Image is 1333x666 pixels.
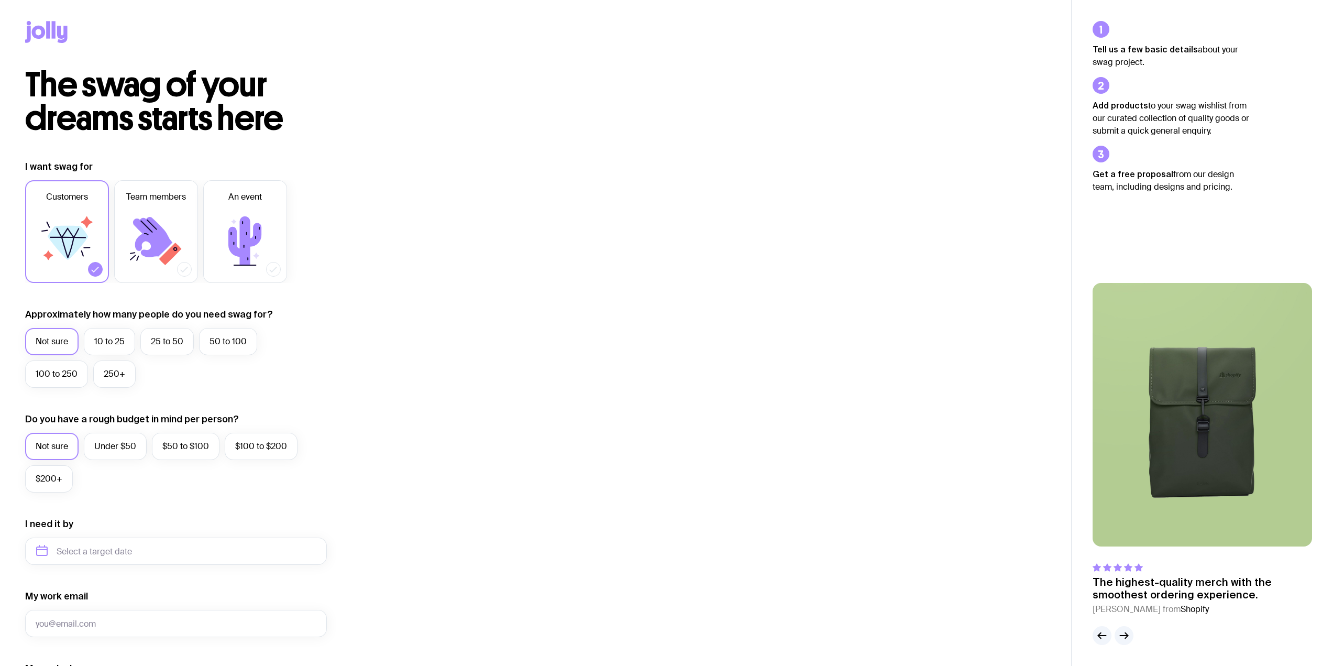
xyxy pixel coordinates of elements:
[1093,101,1148,110] strong: Add products
[25,518,73,530] label: I need it by
[25,433,79,460] label: Not sure
[25,590,88,603] label: My work email
[152,433,219,460] label: $50 to $100
[84,433,147,460] label: Under $50
[93,361,136,388] label: 250+
[25,361,88,388] label: 100 to 250
[126,191,186,203] span: Team members
[1093,169,1173,179] strong: Get a free proposal
[140,328,194,355] label: 25 to 50
[84,328,135,355] label: 10 to 25
[25,328,79,355] label: Not sure
[1093,45,1198,54] strong: Tell us a few basic details
[1093,43,1250,69] p: about your swag project.
[1093,603,1312,616] cite: [PERSON_NAME] from
[46,191,88,203] span: Customers
[25,160,93,173] label: I want swag for
[25,610,327,637] input: you@email.com
[1093,99,1250,137] p: to your swag wishlist from our curated collection of quality goods or submit a quick general enqu...
[228,191,262,203] span: An event
[25,308,273,321] label: Approximately how many people do you need swag for?
[199,328,257,355] label: 50 to 100
[1093,168,1250,193] p: from our design team, including designs and pricing.
[225,433,298,460] label: $100 to $200
[1093,576,1312,601] p: The highest-quality merch with the smoothest ordering experience.
[25,64,283,139] span: The swag of your dreams starts here
[25,538,327,565] input: Select a target date
[1181,604,1209,615] span: Shopify
[25,465,73,493] label: $200+
[25,413,239,425] label: Do you have a rough budget in mind per person?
